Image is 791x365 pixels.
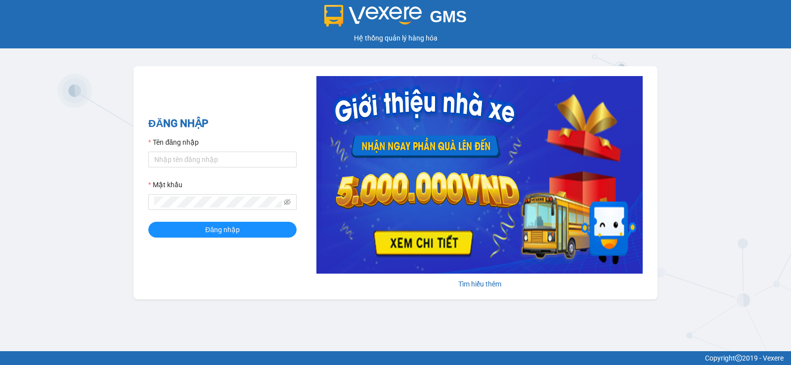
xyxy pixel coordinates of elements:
[324,5,422,27] img: logo 2
[154,197,282,207] input: Mật khẩu
[2,33,789,43] div: Hệ thống quản lý hàng hóa
[735,355,742,362] span: copyright
[7,353,784,364] div: Copyright 2019 - Vexere
[316,279,643,289] div: Tìm hiểu thêm
[284,199,291,205] span: eye-invisible
[148,179,182,190] label: Mật khẩu
[324,15,467,23] a: GMS
[316,76,643,274] img: banner-0
[148,222,297,238] button: Đăng nhập
[148,137,199,148] label: Tên đăng nhập
[148,116,297,132] h2: ĐĂNG NHẬP
[205,224,240,235] span: Đăng nhập
[430,7,467,26] span: GMS
[148,152,297,167] input: Tên đăng nhập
